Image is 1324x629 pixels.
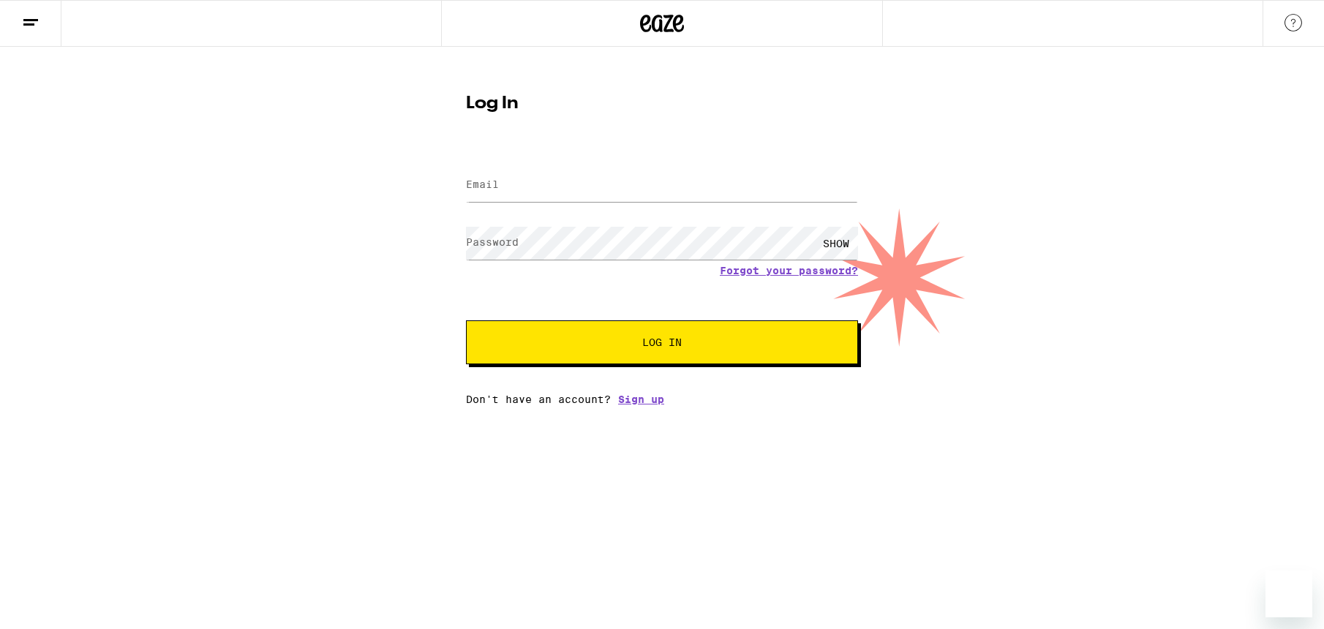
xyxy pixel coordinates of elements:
div: SHOW [814,227,858,260]
iframe: Button to launch messaging window [1265,570,1312,617]
span: Log In [642,337,682,347]
label: Email [466,178,499,190]
a: Sign up [618,393,664,405]
label: Password [466,236,519,248]
a: Forgot your password? [720,265,858,276]
input: Email [466,169,858,202]
button: Log In [466,320,858,364]
div: Don't have an account? [466,393,858,405]
h1: Log In [466,95,858,113]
